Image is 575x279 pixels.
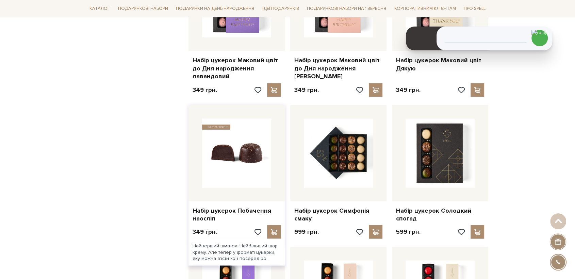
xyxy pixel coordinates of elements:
p: 349 грн. [396,86,421,94]
img: Набір цукерок Побачення наосліп [202,119,271,188]
p: 599 грн. [396,228,421,236]
a: Набір цукерок Солодкий спогад [396,207,484,223]
p: 349 грн. [193,86,217,94]
a: Ідеї подарунків [260,3,302,14]
p: 349 грн. [193,228,217,236]
a: Про Spell [461,3,488,14]
div: Найперший шматок. Найбільший шар крему. Але тепер у форматі цукерки, яку можна з’їсти хоч посеред... [188,239,285,266]
a: Подарункові набори на 1 Вересня [304,3,389,14]
a: Подарунки на День народження [173,3,257,14]
a: Корпоративним клієнтам [392,3,459,14]
a: Набір цукерок Побачення наосліп [193,207,281,223]
a: Набір цукерок Симфонія смаку [294,207,382,223]
a: Набір цукерок Маковий цвіт Дякую [396,56,484,72]
a: Каталог [87,3,113,14]
p: 999 грн. [294,228,319,236]
a: Набір цукерок Маковий цвіт до Дня народження лавандовий [193,56,281,80]
a: Набір цукерок Маковий цвіт до Дня народження [PERSON_NAME] [294,56,382,80]
a: Подарункові набори [115,3,171,14]
p: 349 грн. [294,86,319,94]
